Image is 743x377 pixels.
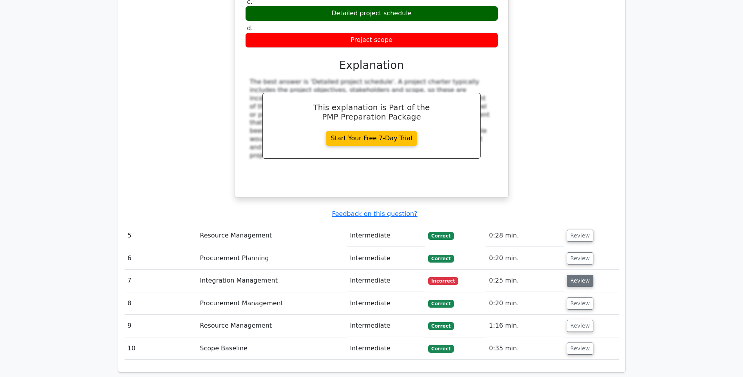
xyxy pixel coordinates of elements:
[347,337,425,360] td: Intermediate
[247,24,253,32] span: d.
[250,78,494,159] div: The best answer is 'Detailed project schedule'. A project charter typically includes the project ...
[197,225,347,247] td: Resource Management
[125,225,197,247] td: 5
[486,337,564,360] td: 0:35 min.
[567,230,593,242] button: Review
[125,270,197,292] td: 7
[347,225,425,247] td: Intermediate
[125,315,197,337] td: 9
[245,6,498,21] div: Detailed project schedule
[428,232,454,240] span: Correct
[567,320,593,332] button: Review
[428,300,454,308] span: Correct
[197,247,347,270] td: Procurement Planning
[250,59,494,72] h3: Explanation
[197,315,347,337] td: Resource Management
[567,252,593,265] button: Review
[125,292,197,315] td: 8
[486,225,564,247] td: 0:28 min.
[245,33,498,48] div: Project scope
[332,210,417,217] a: Feedback on this question?
[567,343,593,355] button: Review
[428,345,454,353] span: Correct
[567,275,593,287] button: Review
[567,297,593,310] button: Review
[347,292,425,315] td: Intermediate
[347,247,425,270] td: Intermediate
[326,131,418,146] a: Start Your Free 7-Day Trial
[486,292,564,315] td: 0:20 min.
[486,270,564,292] td: 0:25 min.
[486,247,564,270] td: 0:20 min.
[125,247,197,270] td: 6
[347,270,425,292] td: Intermediate
[428,255,454,263] span: Correct
[428,277,458,285] span: Incorrect
[197,292,347,315] td: Procurement Management
[347,315,425,337] td: Intermediate
[197,337,347,360] td: Scope Baseline
[486,315,564,337] td: 1:16 min.
[197,270,347,292] td: Integration Management
[125,337,197,360] td: 10
[428,322,454,330] span: Correct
